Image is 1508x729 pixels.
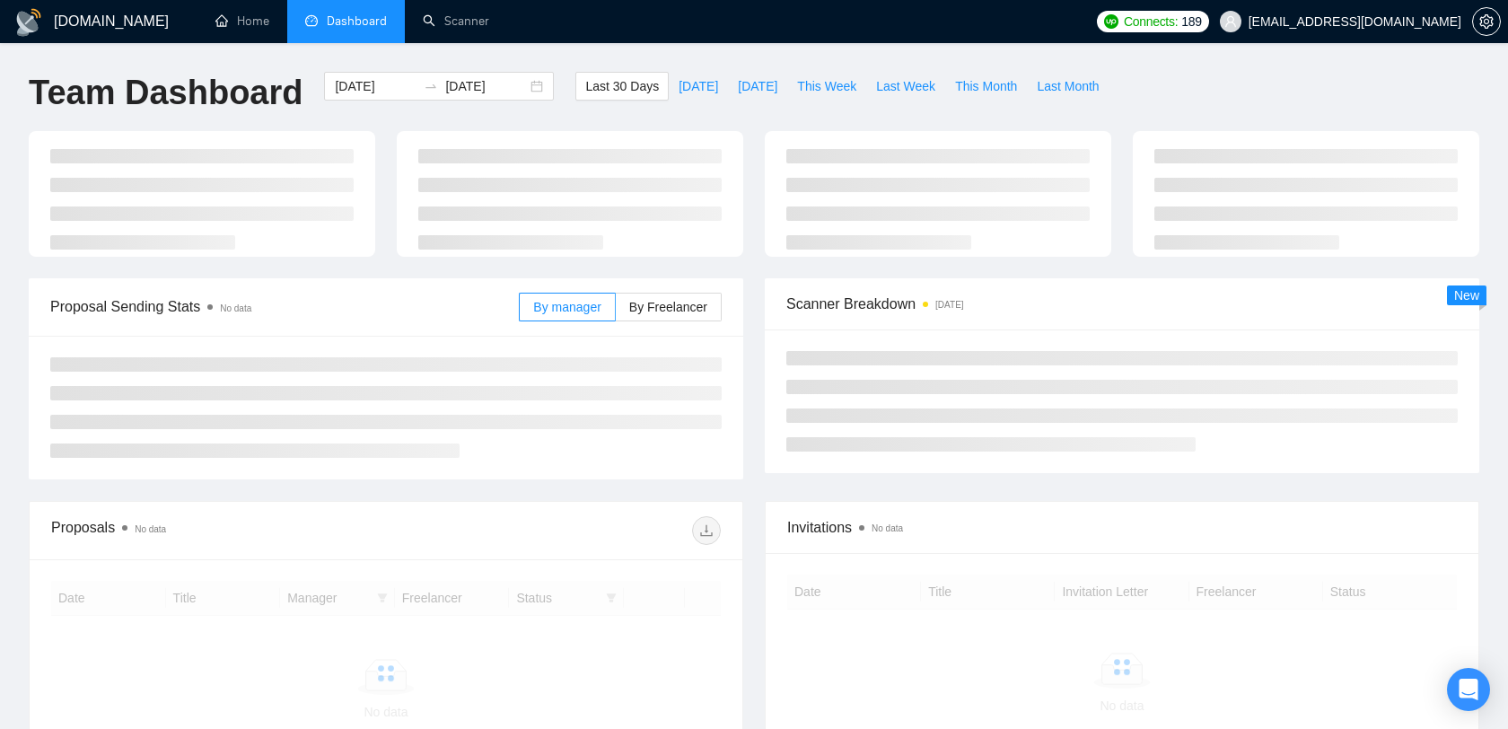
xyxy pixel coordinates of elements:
[738,76,777,96] span: [DATE]
[876,76,935,96] span: Last Week
[629,300,707,314] span: By Freelancer
[1027,72,1109,101] button: Last Month
[533,300,601,314] span: By manager
[50,295,519,318] span: Proposal Sending Stats
[797,76,856,96] span: This Week
[669,72,728,101] button: [DATE]
[14,8,43,37] img: logo
[51,516,386,545] div: Proposals
[445,76,527,96] input: End date
[955,76,1017,96] span: This Month
[866,72,945,101] button: Last Week
[1447,668,1490,711] div: Open Intercom Messenger
[728,72,787,101] button: [DATE]
[424,79,438,93] span: to
[215,13,269,29] a: homeHome
[327,13,387,29] span: Dashboard
[575,72,669,101] button: Last 30 Days
[787,516,1457,539] span: Invitations
[1473,14,1500,29] span: setting
[1454,288,1479,303] span: New
[220,303,251,313] span: No data
[335,76,416,96] input: Start date
[1037,76,1099,96] span: Last Month
[1472,14,1501,29] a: setting
[1104,14,1118,29] img: upwork-logo.png
[786,293,1458,315] span: Scanner Breakdown
[135,524,166,534] span: No data
[585,76,659,96] span: Last 30 Days
[305,14,318,27] span: dashboard
[1224,15,1237,28] span: user
[1124,12,1178,31] span: Connects:
[679,76,718,96] span: [DATE]
[423,13,489,29] a: searchScanner
[945,72,1027,101] button: This Month
[787,72,866,101] button: This Week
[29,72,302,114] h1: Team Dashboard
[424,79,438,93] span: swap-right
[872,523,903,533] span: No data
[935,300,963,310] time: [DATE]
[1181,12,1201,31] span: 189
[1472,7,1501,36] button: setting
